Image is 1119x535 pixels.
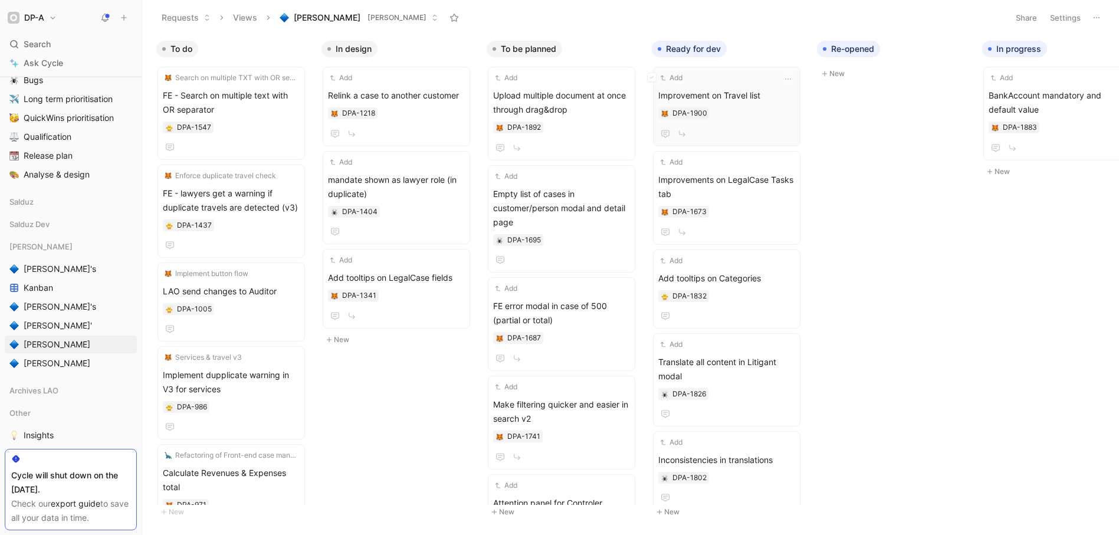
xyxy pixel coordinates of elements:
[991,123,999,132] div: 🦊
[321,333,477,347] button: New
[982,41,1047,57] button: In progress
[496,237,503,244] img: 🕷️
[661,391,668,398] img: 🕷️
[507,332,541,344] div: DPA-1687
[9,385,58,396] span: Archives LAO
[658,156,684,168] button: Add
[5,238,137,372] div: [PERSON_NAME]🔷[PERSON_NAME]'sKanban🔷[PERSON_NAME]'s🔷[PERSON_NAME]'🔷[PERSON_NAME]🔷[PERSON_NAME]
[9,94,19,104] img: ✈️
[658,72,684,84] button: Add
[175,268,248,280] span: Implement button flow
[5,128,137,146] a: ⚖️Qualification
[24,263,96,275] span: [PERSON_NAME]'s
[274,9,444,27] button: 🔷[PERSON_NAME][PERSON_NAME]
[1045,9,1086,26] button: Settings
[165,305,173,313] div: 🐥
[672,472,707,484] div: DPA-1802
[342,107,375,119] div: DPA-1218
[488,165,635,273] a: AddEmpty list of cases in customer/person modal and detail page
[5,404,137,422] div: Other
[24,169,90,180] span: Analyse & design
[156,9,216,27] button: Requests
[175,352,242,363] span: Services & travel v3
[163,284,300,298] span: LAO send changes to Auditor
[661,110,668,117] img: 🦊
[323,249,470,329] a: AddAdd tooltips on LegalCase fields
[342,206,378,218] div: DPA-1404
[9,196,34,208] span: Salduz
[5,90,137,108] a: ✈️Long term prioritisation
[165,452,172,459] img: 🦕
[24,320,92,331] span: [PERSON_NAME]'
[653,67,800,146] a: AddImprovement on Travel list
[5,260,137,278] a: 🔷[PERSON_NAME]'s
[507,122,541,133] div: DPA-1892
[5,54,137,72] a: Ask Cycle
[817,67,973,81] button: New
[321,41,378,57] button: In design
[156,41,198,57] button: To do
[165,403,173,411] button: 🐥
[5,71,137,89] a: 🕷️Bugs
[672,388,706,400] div: DPA-1826
[7,73,21,87] button: 🕷️
[487,505,642,519] button: New
[488,277,635,371] a: AddFE error modal in case of 500 (partial or total)
[8,12,19,24] img: DP-A
[157,165,305,258] a: 🦊Enforce duplicate travel checkFE - lawyers get a warning if duplicate travels are detected (v3)
[163,170,278,182] button: 🦊Enforce duplicate travel check
[495,334,504,342] button: 🦊
[9,76,19,85] img: 🕷️
[495,432,504,441] button: 🦊
[488,376,635,470] a: AddMake filtering quicker and easier in search v2
[5,109,137,127] a: 🥳QuickWins prioritisation
[165,501,173,509] div: 🦊
[323,67,470,146] a: AddRelink a case to another customer
[51,498,100,508] a: export guide
[9,113,19,123] img: 🥳
[7,356,21,370] button: 🔷
[328,271,465,285] span: Add tooltips on LegalCase fields
[989,72,1015,84] button: Add
[9,359,19,368] img: 🔷
[330,109,339,117] div: 🦊
[9,302,19,311] img: 🔷
[24,56,63,70] span: Ask Cycle
[165,123,173,132] button: 🐥
[163,268,250,280] button: 🦊Implement button flow
[166,502,173,509] img: 🦊
[493,72,519,84] button: Add
[163,186,300,215] span: FE - lawyers get a warning if duplicate travels are detected (v3)
[7,149,21,163] button: 📆
[661,109,669,117] button: 🦊
[493,496,630,510] span: Attention panel for Controler
[24,339,90,350] span: [PERSON_NAME]
[812,35,977,87] div: Re-openedNew
[7,319,21,333] button: 🔷
[5,238,137,255] div: [PERSON_NAME]
[166,124,173,132] img: 🐥
[496,124,503,132] img: 🦊
[658,453,795,467] span: Inconsistencies in translations
[493,381,519,393] button: Add
[7,130,21,144] button: ⚖️
[5,355,137,372] a: 🔷[PERSON_NAME]
[661,208,669,216] button: 🦊
[24,282,53,294] span: Kanban
[5,193,137,214] div: Salduz
[175,170,276,182] span: Enforce duplicate travel check
[996,43,1041,55] span: In progress
[9,340,19,349] img: 🔷
[177,219,212,231] div: DPA-1437
[24,93,113,105] span: Long term prioritisation
[5,298,137,316] a: 🔷[PERSON_NAME]'s
[647,35,812,525] div: Ready for devNew
[507,431,540,442] div: DPA-1741
[672,290,707,302] div: DPA-1832
[166,306,173,313] img: 🐥
[7,337,21,352] button: 🔷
